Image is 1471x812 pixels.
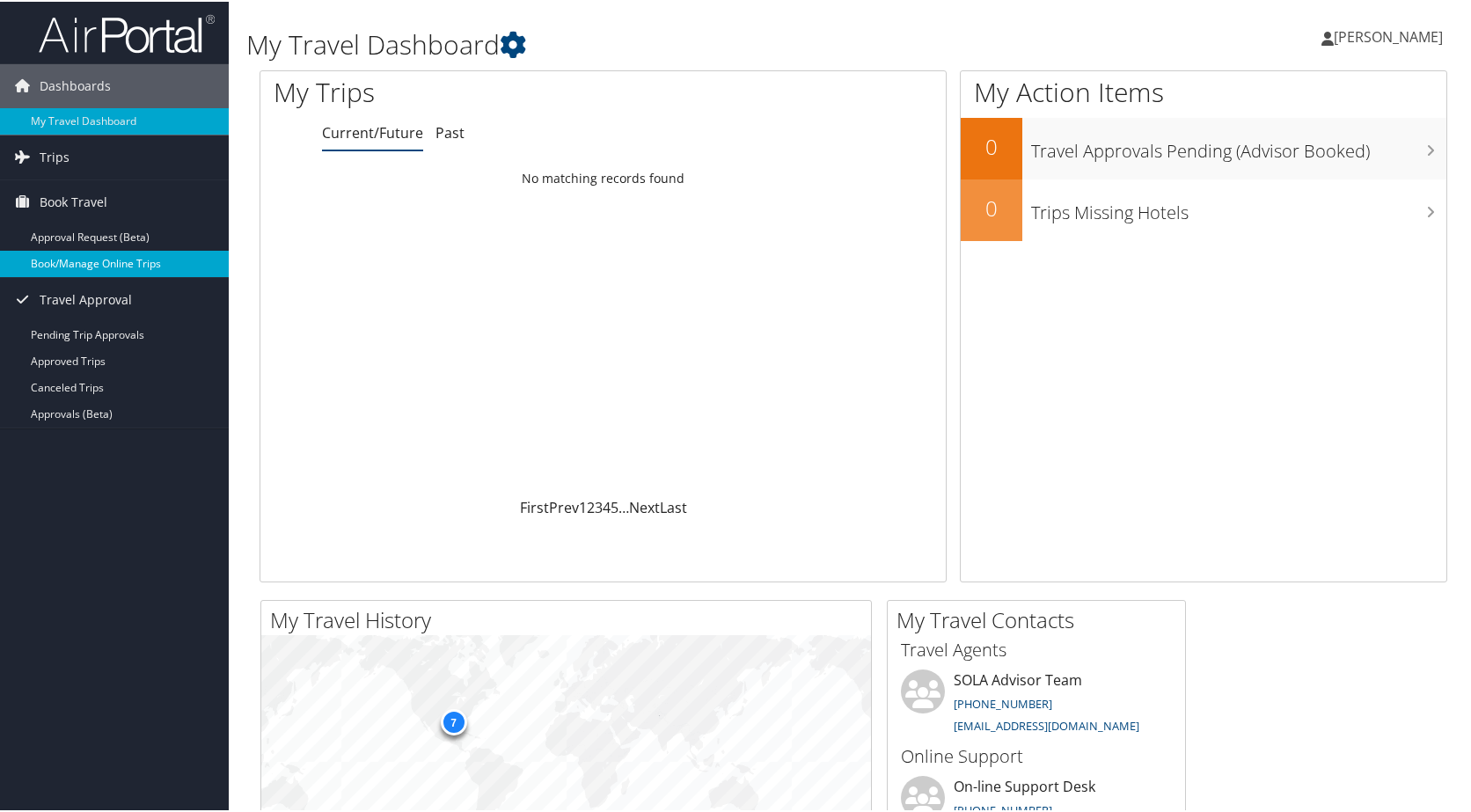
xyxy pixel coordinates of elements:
[39,11,215,53] img: airportal-logo.png
[954,694,1052,710] a: [PHONE_NUMBER]
[246,25,1056,62] h1: My Travel Dashboard
[1031,190,1446,223] h3: Trips Missing Hotels
[961,116,1446,178] a: 0Travel Approvals Pending (Advisor Booked)
[322,121,423,141] a: Current/Future
[961,130,1022,160] h2: 0
[40,276,132,320] span: Travel Approval
[1031,128,1446,162] h3: Travel Approvals Pending (Advisor Booked)
[520,496,549,516] a: First
[901,743,1172,767] h3: Online Support
[901,636,1172,661] h3: Travel Agents
[892,668,1181,740] li: SOLA Advisor Team
[961,72,1446,109] h1: My Action Items
[897,604,1185,633] h2: My Travel Contacts
[954,716,1139,732] a: [EMAIL_ADDRESS][DOMAIN_NAME]
[961,192,1022,222] h2: 0
[961,178,1446,239] a: 0Trips Missing Hotels
[603,496,611,516] a: 4
[629,496,660,516] a: Next
[40,134,70,178] span: Trips
[549,496,579,516] a: Prev
[595,496,603,516] a: 3
[660,496,687,516] a: Last
[618,496,629,516] span: …
[435,121,465,141] a: Past
[1321,9,1460,62] a: [PERSON_NAME]
[40,179,107,223] span: Book Travel
[611,496,618,516] a: 5
[40,62,111,106] span: Dashboards
[270,604,871,633] h2: My Travel History
[579,496,587,516] a: 1
[260,161,946,193] td: No matching records found
[1334,26,1443,45] span: [PERSON_NAME]
[274,72,648,109] h1: My Trips
[440,707,466,734] div: 7
[587,496,595,516] a: 2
